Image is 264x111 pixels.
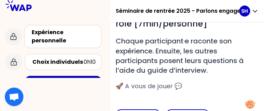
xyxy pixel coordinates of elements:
div: Choix individuels [32,58,84,66]
div: Ouvrir le chat [5,88,23,106]
span: Chaque participant·e raconte son expérience. Ensuite, les autres participants posent leurs questi... [116,36,245,75]
button: SH [239,6,258,17]
span: 🚀 A vous de jouer 💬 [116,82,182,90]
p: SH [242,8,248,14]
div: Expérience personnelle [32,28,96,45]
div: 0h10 [84,58,96,66]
